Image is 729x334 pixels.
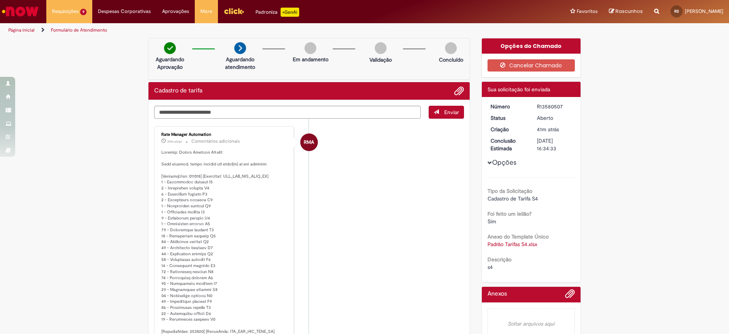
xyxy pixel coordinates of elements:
div: Opções do Chamado [482,38,581,54]
p: Concluído [439,56,463,64]
div: [DATE] 16:34:33 [537,137,572,152]
p: Validação [369,56,392,64]
p: Em andamento [293,56,328,63]
button: Enviar [429,106,464,119]
a: Formulário de Atendimento [51,27,107,33]
img: check-circle-green.png [164,42,176,54]
button: Adicionar anexos [454,86,464,96]
ul: Trilhas de página [6,23,480,37]
button: Adicionar anexos [565,289,575,302]
small: Comentários adicionais [191,138,240,145]
div: Rate Manager Automation [161,132,288,137]
span: Sim [488,218,496,225]
span: Despesas Corporativas [98,8,151,15]
img: img-circle-grey.png [445,42,457,54]
span: 41m atrás [537,126,559,133]
span: Cadastro de Tarifa S4 [488,195,538,202]
h2: Cadastro de tarifa Histórico de tíquete [154,87,202,94]
a: Rascunhos [609,8,643,15]
span: Sua solicitação foi enviada [488,86,550,93]
span: Enviar [444,109,459,116]
h2: Anexos [488,291,507,297]
dt: Conclusão Estimada [485,137,532,152]
div: R13580507 [537,103,572,110]
dt: Criação [485,126,532,133]
b: Foi feito um leilão? [488,210,532,217]
img: img-circle-grey.png [375,42,387,54]
span: RMA [304,133,314,151]
span: [PERSON_NAME] [685,8,723,14]
img: arrow-next.png [234,42,246,54]
div: 30/09/2025 10:34:29 [537,126,572,133]
span: Aprovações [162,8,189,15]
p: +GenAi [281,8,299,17]
span: s4 [488,264,493,270]
a: Página inicial [8,27,35,33]
span: Requisições [52,8,79,15]
span: Rascunhos [615,8,643,15]
b: Anexo do Template Único [488,233,549,240]
button: Cancelar Chamado [488,59,575,72]
b: Tipo da Solicitação [488,188,532,194]
div: Padroniza [256,8,299,17]
p: Aguardando Aprovação [151,56,188,71]
div: Aberto [537,114,572,122]
img: ServiceNow [1,4,40,19]
span: More [200,8,212,15]
span: RS [674,9,679,14]
a: Download de Padrão Tarifas S4.xlsx [488,241,537,248]
span: 9 [80,9,87,15]
span: Favoritos [577,8,598,15]
img: click_logo_yellow_360x200.png [224,5,244,17]
time: 30/09/2025 10:36:20 [167,139,182,144]
span: 39m atrás [167,139,182,144]
img: img-circle-grey.png [305,42,316,54]
dt: Status [485,114,532,122]
textarea: Digite sua mensagem aqui... [154,106,421,119]
p: Aguardando atendimento [222,56,259,71]
b: Descrição [488,256,511,263]
div: Rate Manager Automation [300,134,318,151]
dt: Número [485,103,532,110]
time: 30/09/2025 10:34:29 [537,126,559,133]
